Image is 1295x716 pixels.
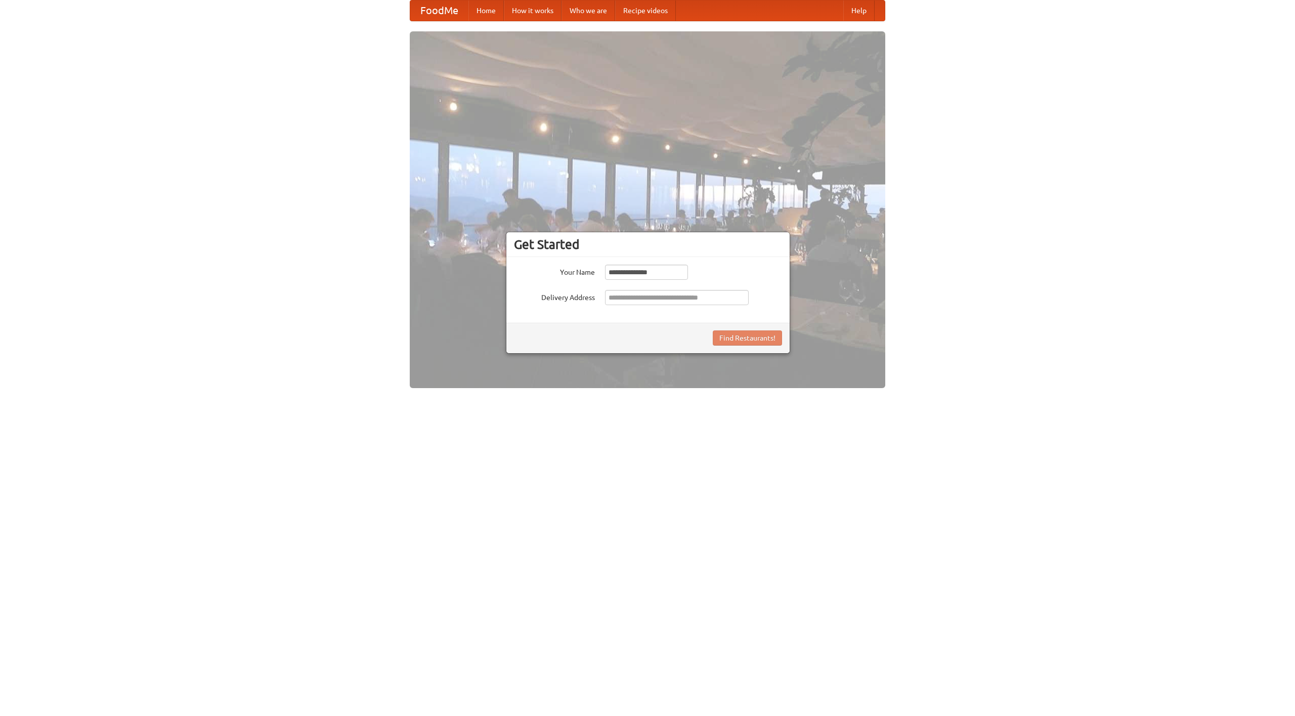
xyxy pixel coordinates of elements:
a: Home [468,1,504,21]
a: Who we are [562,1,615,21]
a: Recipe videos [615,1,676,21]
button: Find Restaurants! [713,330,782,346]
label: Your Name [514,265,595,277]
a: Help [843,1,875,21]
a: FoodMe [410,1,468,21]
a: How it works [504,1,562,21]
label: Delivery Address [514,290,595,303]
h3: Get Started [514,237,782,252]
